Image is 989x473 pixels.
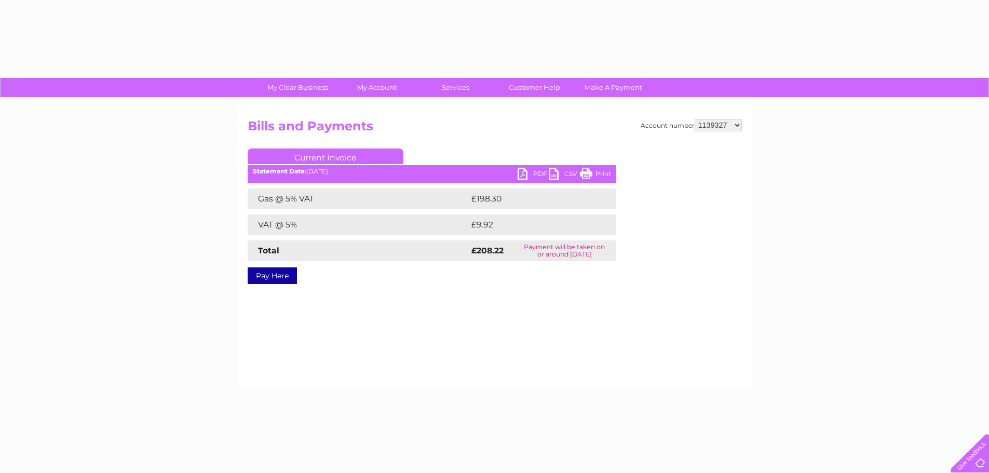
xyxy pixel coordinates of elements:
a: Pay Here [248,267,297,284]
a: CSV [549,168,580,183]
a: My Account [334,78,419,97]
a: Services [413,78,498,97]
a: Customer Help [492,78,577,97]
div: [DATE] [248,168,616,175]
td: VAT @ 5% [248,214,469,235]
strong: £208.22 [471,246,504,255]
td: £198.30 [469,188,598,209]
td: £9.92 [469,214,592,235]
a: Make A Payment [571,78,656,97]
a: Current Invoice [248,148,403,164]
td: Payment will be taken on or around [DATE] [513,240,616,261]
div: Account number [641,119,742,131]
a: My Clear Business [255,78,341,97]
a: Print [580,168,611,183]
td: Gas @ 5% VAT [248,188,469,209]
b: Statement Date: [253,167,306,175]
strong: Total [258,246,279,255]
a: PDF [518,168,549,183]
h2: Bills and Payments [248,119,742,139]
